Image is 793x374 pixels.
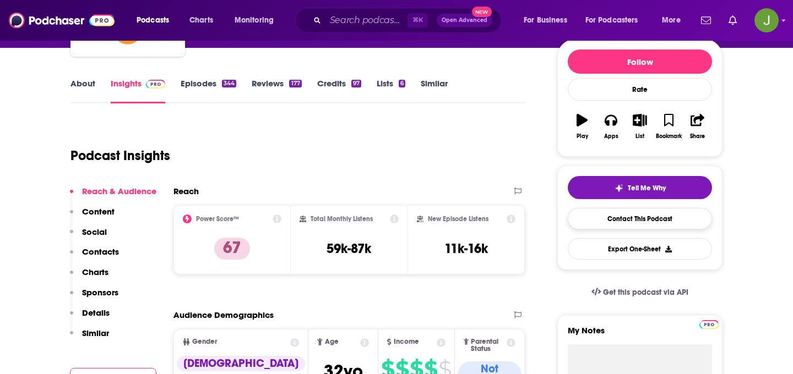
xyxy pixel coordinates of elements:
span: Logged in as jon47193 [754,8,779,32]
div: Rate [568,78,712,101]
button: Share [683,107,712,146]
h2: Audience Demographics [173,310,274,320]
button: Show profile menu [754,8,779,32]
span: Open Advanced [442,18,487,23]
div: [DEMOGRAPHIC_DATA] [177,356,305,371]
p: Content [82,206,115,217]
button: Bookmark [654,107,683,146]
button: Follow [568,50,712,74]
a: InsightsPodchaser Pro [111,78,165,103]
span: Age [325,338,339,345]
button: Open AdvancedNew [437,14,492,27]
span: Charts [189,13,213,28]
div: 97 [351,80,361,87]
button: open menu [227,12,288,29]
input: Search podcasts, credits, & more... [325,12,408,29]
span: For Business [524,13,567,28]
div: 6 [399,80,405,87]
h3: 11k-16k [444,240,488,257]
a: Show notifications dropdown [697,11,715,30]
a: Contact This Podcast [568,208,712,229]
h2: New Episode Listens [428,215,488,223]
a: Get this podcast via API [583,279,697,306]
div: Search podcasts, credits, & more... [306,8,512,33]
a: Charts [182,12,220,29]
span: ⌘ K [408,13,428,28]
div: Play [577,133,588,140]
button: Export One-Sheet [568,238,712,260]
button: Similar [70,328,109,348]
span: For Podcasters [585,13,638,28]
h3: 59k-87k [327,240,371,257]
a: Similar [421,78,448,103]
span: Get this podcast via API [603,288,688,297]
button: Reach & Audience [70,186,156,206]
span: New [472,7,492,17]
img: User Profile [754,8,779,32]
p: Charts [82,267,108,277]
button: List [626,107,654,146]
h2: Power Score™ [196,215,239,223]
button: Social [70,227,107,247]
a: Show notifications dropdown [724,11,741,30]
div: 344 [222,80,236,87]
p: Details [82,307,110,318]
a: Pro website [699,318,719,329]
button: tell me why sparkleTell Me Why [568,176,712,199]
span: Parental Status [471,338,504,353]
button: Apps [596,107,625,146]
img: Podchaser Pro [699,320,719,329]
img: tell me why sparkle [615,184,623,193]
label: My Notes [568,325,712,344]
p: Sponsors [82,287,118,298]
a: Credits97 [317,78,361,103]
p: Similar [82,328,109,338]
button: open menu [516,12,581,29]
span: Gender [192,338,217,345]
button: open menu [578,12,654,29]
span: Tell Me Why [628,184,666,193]
h2: Total Monthly Listens [311,215,373,223]
span: Monitoring [235,13,274,28]
button: Play [568,107,596,146]
button: Sponsors [70,287,118,307]
button: Contacts [70,246,119,267]
div: Bookmark [656,133,682,140]
div: 177 [289,80,301,87]
h1: Podcast Insights [70,147,170,164]
img: Podchaser Pro [146,80,165,89]
img: Podchaser - Follow, Share and Rate Podcasts [9,10,115,31]
p: Social [82,227,107,237]
button: open menu [129,12,183,29]
span: Podcasts [137,13,169,28]
div: Share [690,133,705,140]
div: List [636,133,644,140]
button: Charts [70,267,108,287]
button: Details [70,307,110,328]
div: Apps [604,133,618,140]
a: Episodes344 [181,78,236,103]
a: Lists6 [377,78,405,103]
p: Contacts [82,246,119,257]
a: About [70,78,95,103]
a: Reviews177 [252,78,301,103]
h2: Reach [173,186,199,196]
p: Reach & Audience [82,186,156,196]
span: Income [394,338,419,345]
p: 67 [214,238,250,260]
button: open menu [654,12,694,29]
button: Content [70,206,115,227]
span: More [662,13,681,28]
